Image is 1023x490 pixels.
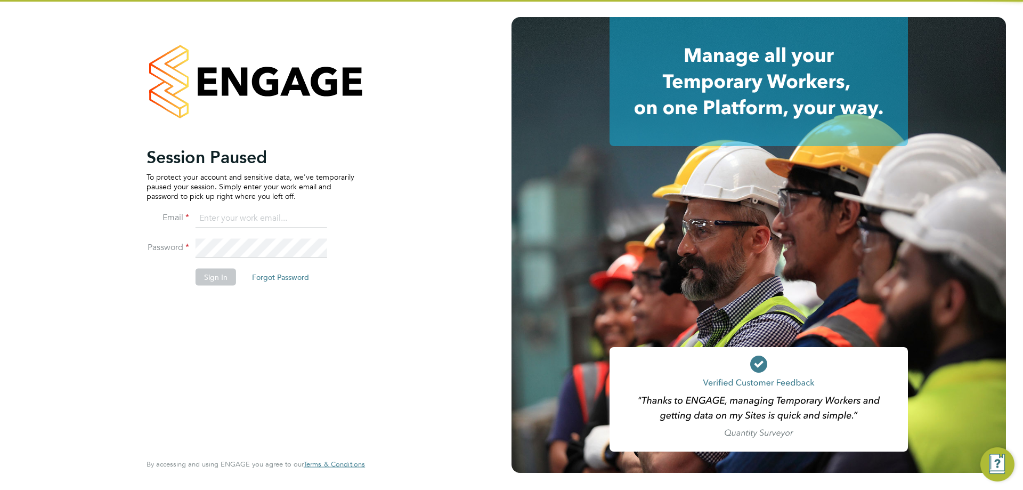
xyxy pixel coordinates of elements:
span: By accessing and using ENGAGE you agree to our [147,460,365,469]
button: Forgot Password [243,268,318,285]
label: Email [147,212,189,223]
label: Password [147,242,189,253]
a: Terms & Conditions [304,460,365,469]
button: Engage Resource Center [980,447,1014,481]
span: Terms & Conditions [304,460,365,469]
p: To protect your account and sensitive data, we've temporarily paused your session. Simply enter y... [147,172,354,201]
h2: Session Paused [147,146,354,167]
input: Enter your work email... [196,209,327,228]
button: Sign In [196,268,236,285]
